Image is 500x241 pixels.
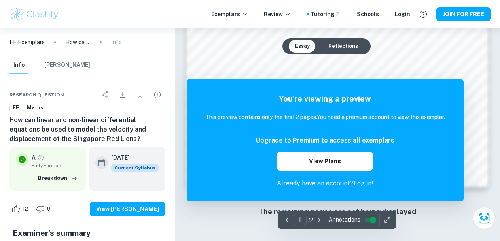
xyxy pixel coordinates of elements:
[256,136,394,145] h6: Upgrade to Premium to access all exemplars
[205,113,445,121] h6: This preview contains only the first 2 pages. You need a premium account to view this exemplar.
[90,202,165,216] button: View [PERSON_NAME]
[417,8,430,21] button: Help and Feedback
[65,38,91,47] p: How can linear and non-linear differential equations be used to model the velocity and displaceme...
[264,10,291,19] p: Review
[43,205,55,213] span: 0
[395,10,410,19] a: Login
[9,56,28,74] button: Info
[436,7,491,21] button: JOIN FOR FREE
[277,152,373,171] button: View Plans
[9,6,60,22] img: Clastify logo
[13,227,162,239] h5: Examiner's summary
[36,172,80,184] button: Breakdown
[9,203,32,215] div: Like
[9,91,64,98] span: Research question
[32,153,36,162] p: A
[211,10,248,19] p: Exemplars
[18,205,32,213] span: 12
[24,104,46,112] span: Maths
[289,40,316,53] button: Essay
[44,56,90,74] button: [PERSON_NAME]
[357,10,379,19] a: Schools
[9,115,165,144] h6: How can linear and non-linear differential equations be used to model the velocity and displaceme...
[150,87,165,103] div: Report issue
[205,179,445,188] p: Already have an account?
[132,87,148,103] div: Bookmark
[111,38,122,47] p: Info
[9,103,22,113] a: EE
[111,153,152,162] h6: [DATE]
[203,206,472,217] h6: The remaining pages are not being displayed
[10,104,22,112] span: EE
[24,103,46,113] a: Maths
[322,40,364,53] button: Reflections
[354,179,373,187] a: Log in!
[111,164,159,172] div: This exemplar is based on the current syllabus. Feel free to refer to it for inspiration/ideas wh...
[329,216,360,224] span: Annotations
[9,38,45,47] a: EE Exemplars
[37,154,44,161] a: Grade fully verified
[111,164,159,172] span: Current Syllabus
[115,87,131,103] div: Download
[97,87,113,103] div: Share
[308,216,313,224] p: / 2
[311,10,341,19] a: Tutoring
[205,93,445,105] h5: You're viewing a preview
[473,207,495,229] button: Ask Clai
[32,162,80,169] span: Fully verified
[34,203,55,215] div: Dislike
